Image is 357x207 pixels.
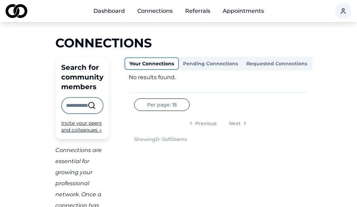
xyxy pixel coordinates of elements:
[132,4,178,18] a: Connections
[179,58,242,69] button: Pending Connections
[134,98,190,111] button: Per page:15
[125,57,179,70] button: Your Connections
[88,4,130,18] a: Dashboard
[88,4,269,18] nav: Main
[129,73,307,82] div: No results found.
[6,4,27,18] img: logo
[242,58,311,69] button: Requested Connections
[61,120,103,133] div: Invite your peers and colleagues →
[217,4,269,18] a: Appointments
[61,63,103,92] div: Search for community members
[172,101,177,108] span: 15
[134,116,302,130] nav: pagination
[180,4,216,18] a: Referrals
[55,36,302,50] div: Connections
[134,136,187,143] div: Showing 0 - 0 of 0 items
